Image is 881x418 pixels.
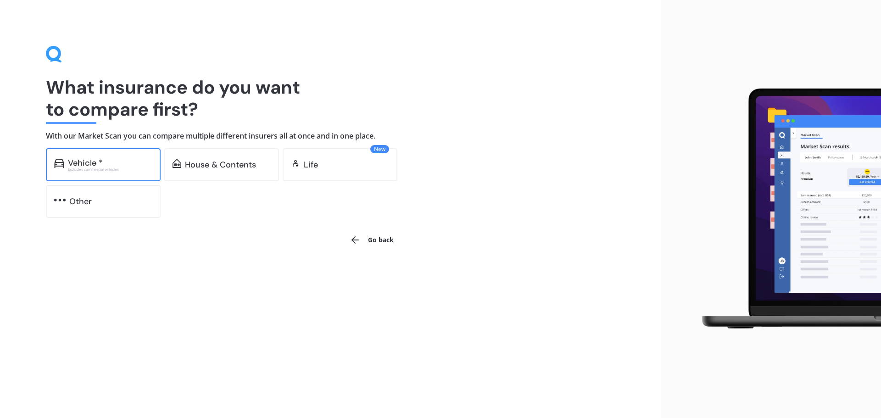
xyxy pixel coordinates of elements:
[689,83,881,335] img: laptop.webp
[291,159,300,168] img: life.f720d6a2d7cdcd3ad642.svg
[370,145,389,153] span: New
[46,131,615,141] h4: With our Market Scan you can compare multiple different insurers all at once and in one place.
[46,76,615,120] h1: What insurance do you want to compare first?
[344,229,399,251] button: Go back
[68,158,103,167] div: Vehicle *
[173,159,181,168] img: home-and-contents.b802091223b8502ef2dd.svg
[185,160,256,169] div: House & Contents
[304,160,318,169] div: Life
[54,159,64,168] img: car.f15378c7a67c060ca3f3.svg
[54,195,66,205] img: other.81dba5aafe580aa69f38.svg
[69,197,92,206] div: Other
[68,167,152,171] div: Excludes commercial vehicles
